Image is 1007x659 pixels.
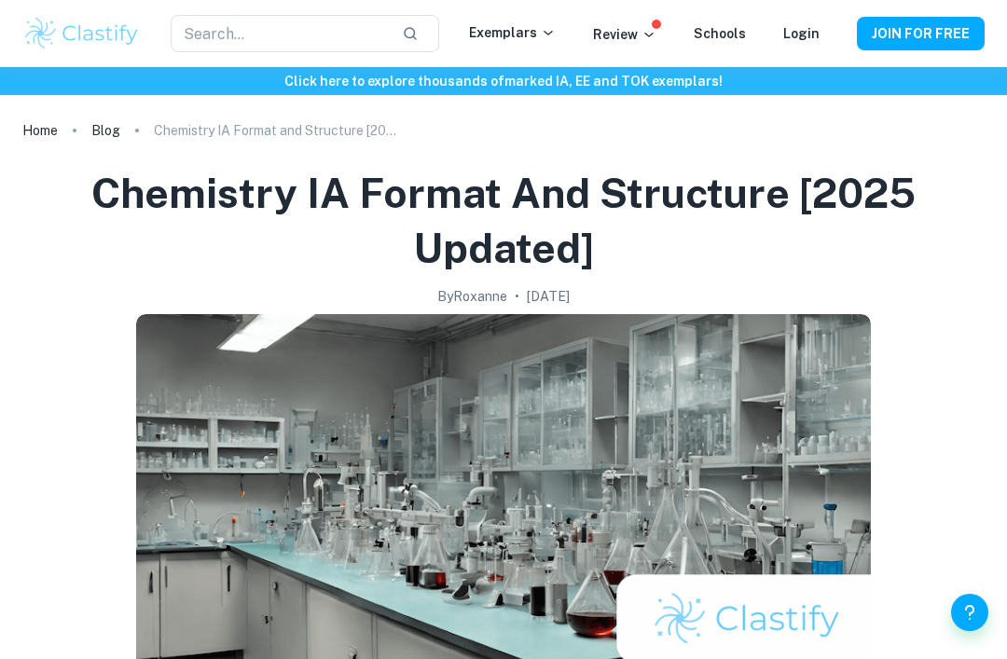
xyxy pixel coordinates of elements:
[45,166,962,275] h1: Chemistry IA Format and Structure [2025 updated]
[593,24,656,45] p: Review
[951,594,988,631] button: Help and Feedback
[857,17,985,50] button: JOIN FOR FREE
[171,15,387,52] input: Search...
[783,26,820,41] a: Login
[527,286,570,307] h2: [DATE]
[22,117,58,144] a: Home
[22,15,141,52] img: Clastify logo
[515,286,519,307] p: •
[154,120,396,141] p: Chemistry IA Format and Structure [2025 updated]
[437,286,507,307] h2: By Roxanne
[4,71,1003,91] h6: Click here to explore thousands of marked IA, EE and TOK exemplars !
[469,22,556,43] p: Exemplars
[694,26,746,41] a: Schools
[91,117,120,144] a: Blog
